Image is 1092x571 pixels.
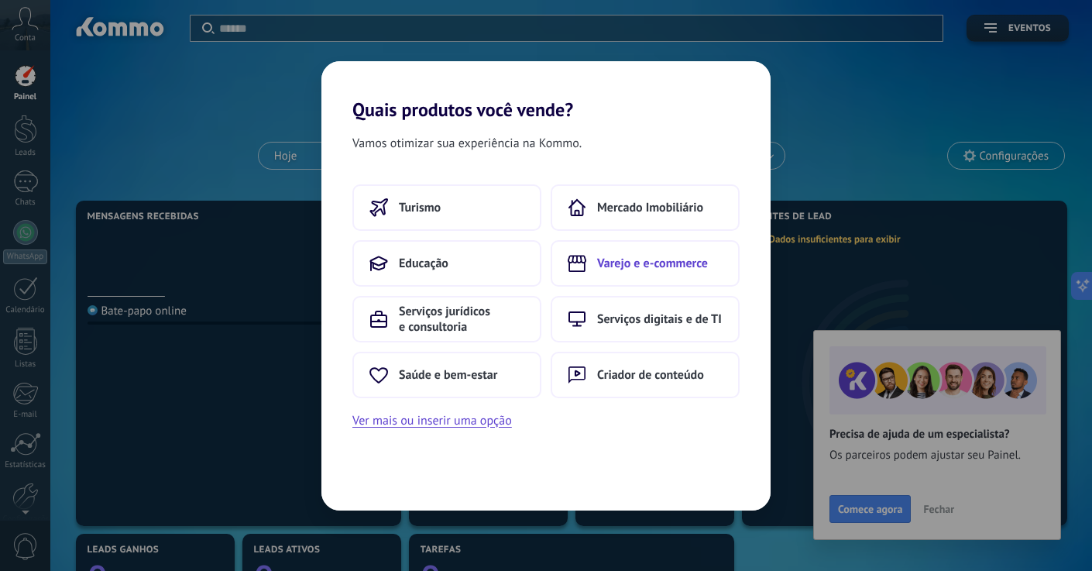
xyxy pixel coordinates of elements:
span: Serviços digitais e de TI [597,311,722,327]
button: Serviços digitais e de TI [551,296,740,342]
span: Mercado Imobiliário [597,200,703,215]
button: Criador de conteúdo [551,352,740,398]
span: Serviços jurídicos e consultoria [399,304,524,335]
span: Turismo [399,200,441,215]
button: Mercado Imobiliário [551,184,740,231]
button: Educação [352,240,541,287]
button: Varejo e e-commerce [551,240,740,287]
button: Turismo [352,184,541,231]
span: Saúde e bem-estar [399,367,497,383]
h2: Quais produtos você vende? [321,61,771,121]
button: Ver mais ou inserir uma opção [352,411,512,431]
span: Criador de conteúdo [597,367,704,383]
span: Educação [399,256,448,271]
span: Vamos otimizar sua experiência na Kommo. [352,133,582,153]
button: Saúde e bem-estar [352,352,541,398]
span: Varejo e e-commerce [597,256,708,271]
button: Serviços jurídicos e consultoria [352,296,541,342]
